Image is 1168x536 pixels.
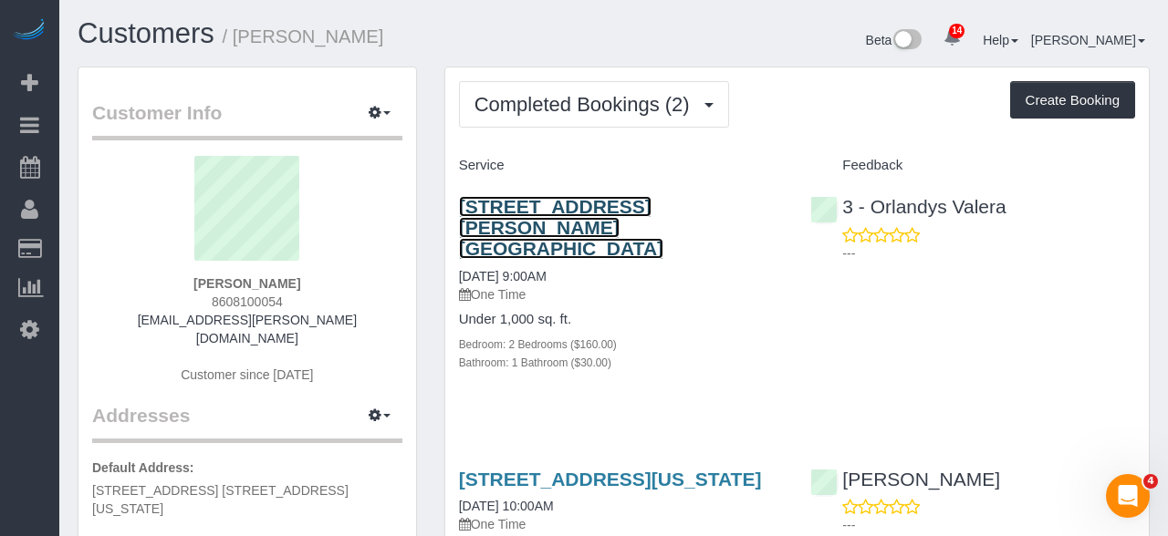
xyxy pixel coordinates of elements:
[474,93,699,116] span: Completed Bookings (2)
[842,516,1135,534] p: ---
[78,17,214,49] a: Customers
[934,18,970,58] a: 14
[892,29,922,53] img: New interface
[949,24,965,38] span: 14
[181,367,313,382] span: Customer since [DATE]
[459,81,729,128] button: Completed Bookings (2)
[459,196,663,259] a: [STREET_ADDRESS][PERSON_NAME] [GEOGRAPHIC_DATA]
[459,285,784,304] p: One Time
[459,312,784,327] h4: Under 1,000 sq. ft.
[459,338,617,351] small: Bedroom: 2 Bedrooms ($160.00)
[459,269,547,283] a: [DATE] 9:00AM
[459,515,784,533] p: One Time
[459,469,762,490] a: [STREET_ADDRESS][US_STATE]
[1106,474,1150,518] iframe: Intercom live chat
[459,158,784,173] h4: Service
[193,276,300,291] strong: [PERSON_NAME]
[459,499,554,513] a: [DATE] 10:00AM
[459,356,611,369] small: Bathroom: 1 Bathroom ($30.00)
[92,99,402,140] legend: Customer Info
[983,33,1018,47] a: Help
[1143,474,1158,489] span: 4
[11,18,47,44] img: Automaid Logo
[92,483,349,516] span: [STREET_ADDRESS] [STREET_ADDRESS][US_STATE]
[866,33,923,47] a: Beta
[1010,81,1135,119] button: Create Booking
[1031,33,1145,47] a: [PERSON_NAME]
[212,294,283,309] span: 8608100054
[810,196,1006,217] a: 3 - Orlandys Valera
[810,469,1000,490] a: [PERSON_NAME]
[842,244,1135,263] p: ---
[92,459,194,477] label: Default Address:
[810,158,1135,173] h4: Feedback
[223,26,384,46] small: / [PERSON_NAME]
[138,313,357,345] a: [EMAIL_ADDRESS][PERSON_NAME][DOMAIN_NAME]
